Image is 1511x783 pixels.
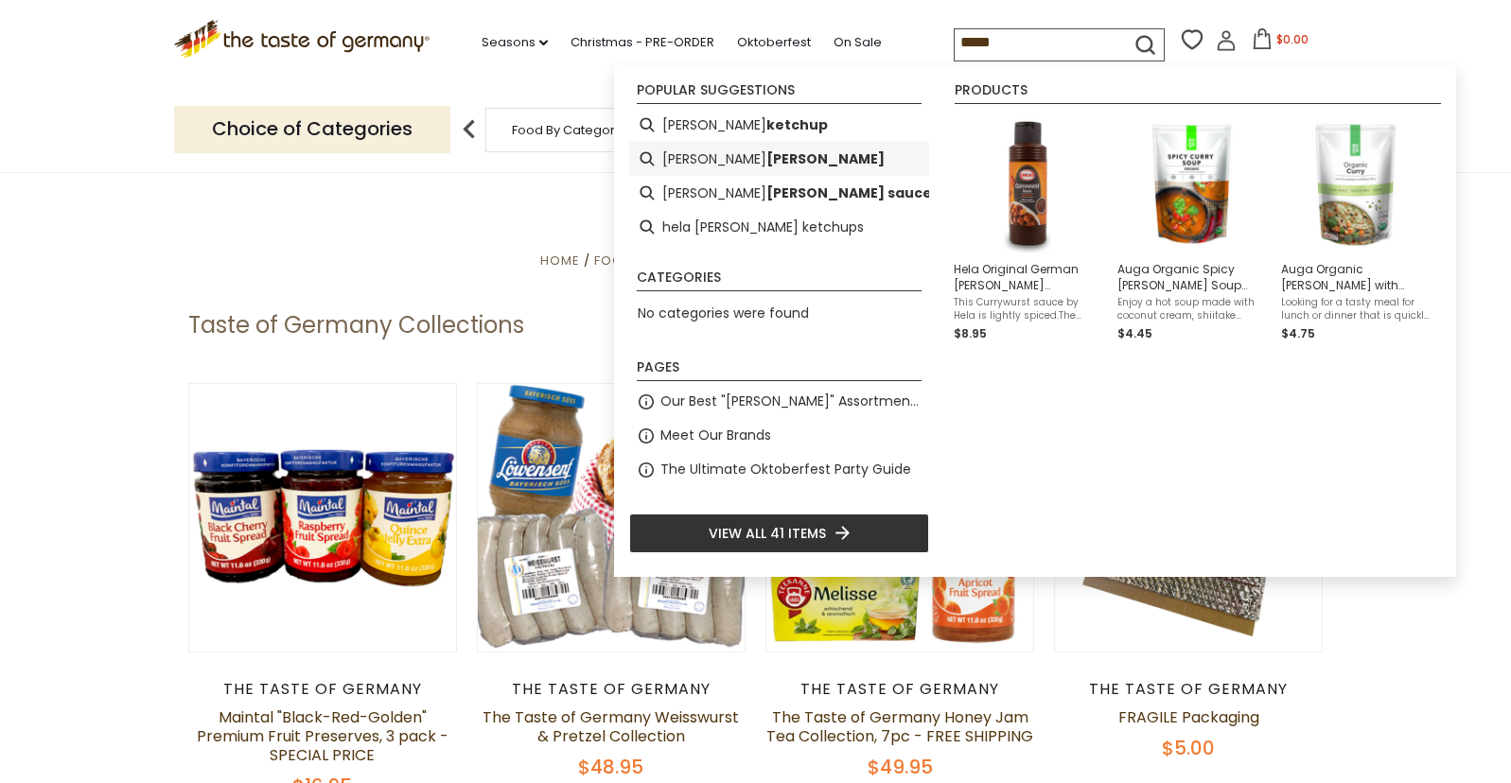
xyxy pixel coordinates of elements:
div: The Taste of Germany [188,680,458,699]
a: The Taste of Germany Weisswurst & Pretzel Collection [483,706,739,747]
button: $0.00 [1240,28,1321,57]
a: FRAGILE Packaging [1118,706,1259,728]
b: ketchup [766,114,828,136]
span: Looking for a tasty meal for lunch or dinner that is quickly prepared and will satisfy your hunge... [1281,296,1430,322]
span: $4.45 [1117,325,1152,341]
li: The Ultimate Oktoberfest Party Guide [629,453,929,487]
span: Auga Organic [PERSON_NAME] with Mung Beans & Black Rice, Ready to Eat, 5.3 oz. [1281,261,1430,293]
li: Popular suggestions [637,83,922,104]
li: Hela Original German Curry Wurst Sauce, 300ml [946,108,1110,351]
a: Food By Category [512,123,622,137]
li: Categories [637,270,922,291]
span: Hela Original German [PERSON_NAME] [PERSON_NAME] Sauce, 300ml [954,261,1102,293]
span: $4.75 [1281,325,1315,341]
li: Auga Organic Curry with Mung Beans & Black Rice, Ready to Eat, 5.3 oz. [1274,108,1437,351]
li: Auga Organic Spicy Curry Soup Pouch, 14.1 oz. [1110,108,1274,351]
li: hela curry ketchups [629,210,929,244]
li: curry ketchup [629,108,929,142]
span: Enjoy a hot soup made with coconut cream, shiitake mushroomsm bamboo shoots, and [PERSON_NAME], p... [1117,296,1266,322]
img: Hela Mild Currywurst Sauce [959,115,1097,252]
span: This Currywurst sauce by Hela is lightly spiced.The classic among all [PERSON_NAME] ketchups in [... [954,296,1102,322]
span: $8.95 [954,325,987,341]
span: Auga Organic Spicy [PERSON_NAME] Soup Pouch, 14.1 oz. [1117,261,1266,293]
a: Our Best "[PERSON_NAME]" Assortment: 33 Choices For The Grillabend [660,391,922,412]
li: View all 41 items [629,513,929,553]
li: Pages [637,360,922,381]
div: The Taste of Germany [765,680,1035,699]
span: No categories were found [638,304,809,322]
div: The Taste of Germany [1054,680,1324,699]
a: Auga Organic Spicy Curry Soup PouchAuga Organic Spicy [PERSON_NAME] Soup Pouch, 14.1 oz.Enjoy a h... [1117,115,1266,343]
a: The Taste of Germany Honey Jam Tea Collection, 7pc - FREE SHIPPING [766,706,1033,747]
li: curry wurst [629,142,929,176]
span: View all 41 items [709,523,826,544]
p: Choice of Categories [174,106,450,152]
img: Auga Organic Spicy Curry Soup Pouch [1123,115,1260,252]
img: The Taste of Germany Weisswurst & Pretzel Collection [478,384,746,652]
b: [PERSON_NAME] sauce [766,183,932,204]
a: Oktoberfest [737,32,811,53]
span: $5.00 [1162,735,1215,761]
li: Products [955,83,1441,104]
a: Christmas - PRE-ORDER [571,32,714,53]
div: Instant Search Results [614,65,1456,576]
li: Meet Our Brands [629,419,929,453]
a: Meet Our Brands [660,425,771,446]
a: On Sale [834,32,882,53]
a: The Ultimate Oktoberfest Party Guide [660,459,911,480]
img: Auga Curry with Mung Beans and Black Rice [1287,115,1424,252]
b: [PERSON_NAME] [766,148,885,170]
span: $0.00 [1276,31,1309,47]
span: $49.95 [868,754,933,780]
a: Seasons [482,32,548,53]
li: currywurst sauce [629,176,929,210]
li: Our Best "[PERSON_NAME]" Assortment: 33 Choices For The Grillabend [629,385,929,419]
a: Home [540,252,580,270]
img: Maintal "Black-Red-Golden" Premium Fruit Preserves, 3 pack - SPECIAL PRICE [189,384,457,652]
a: Auga Curry with Mung Beans and Black RiceAuga Organic [PERSON_NAME] with Mung Beans & Black Rice,... [1281,115,1430,343]
a: Food By Category [594,252,729,270]
div: The Taste of Germany [477,680,747,699]
img: previous arrow [450,111,488,148]
a: Hela Mild Currywurst SauceHela Original German [PERSON_NAME] [PERSON_NAME] Sauce, 300mlThis Curry... [954,115,1102,343]
a: Maintal "Black-Red-Golden" Premium Fruit Preserves, 3 pack - SPECIAL PRICE [197,706,448,766]
h1: Taste of Germany Collections [188,311,524,339]
span: $48.95 [578,754,643,780]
